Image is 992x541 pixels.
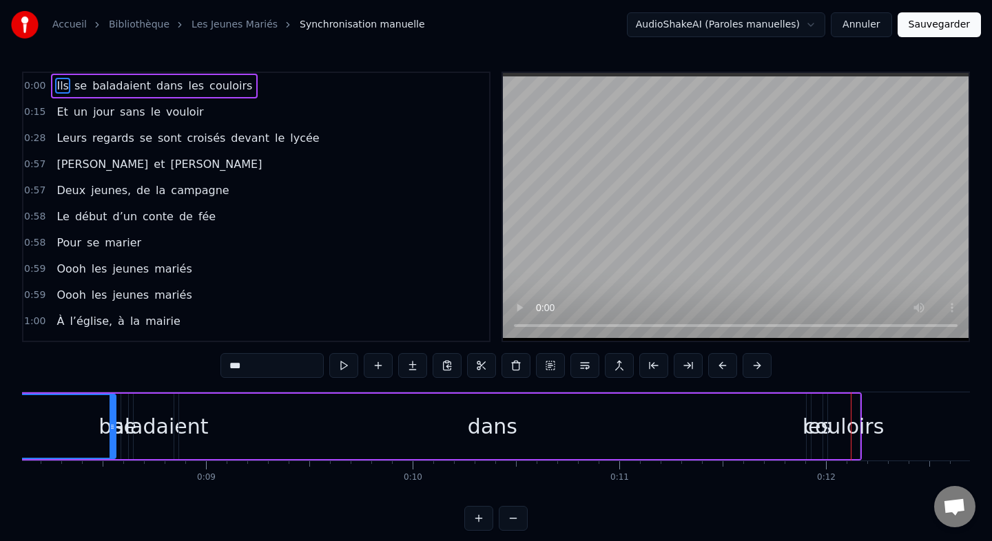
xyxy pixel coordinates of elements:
[165,104,205,120] span: vouloir
[112,209,139,224] span: d’un
[55,209,70,224] span: Le
[934,486,975,527] a: Ouvrir le chat
[24,79,45,93] span: 0:00
[803,411,831,442] div: les
[169,156,263,172] span: [PERSON_NAME]
[55,261,87,277] span: Oooh
[803,411,884,442] div: couloirs
[153,287,194,303] span: mariés
[91,78,152,94] span: baladaient
[55,104,69,120] span: Et
[154,182,167,198] span: la
[468,411,517,442] div: dans
[90,261,109,277] span: les
[289,130,320,146] span: lycée
[898,12,981,37] button: Sauvegarder
[52,18,87,32] a: Accueil
[55,156,149,172] span: [PERSON_NAME]
[197,472,216,483] div: 0:09
[24,105,45,119] span: 0:15
[187,78,205,94] span: les
[103,235,143,251] span: marier
[118,104,147,120] span: sans
[116,313,126,329] span: à
[111,261,150,277] span: jeunes
[24,184,45,198] span: 0:57
[817,472,836,483] div: 0:12
[85,235,101,251] span: se
[68,313,114,329] span: l’église,
[404,472,422,483] div: 0:10
[91,130,136,146] span: regards
[24,131,45,145] span: 0:28
[24,210,45,224] span: 0:58
[229,130,271,146] span: devant
[55,287,87,303] span: Oooh
[24,315,45,328] span: 1:00
[11,11,39,39] img: youka
[101,339,195,355] span: [PERSON_NAME]
[24,236,45,250] span: 0:58
[192,18,278,32] a: Les Jeunes Mariés
[55,313,65,329] span: À
[109,18,169,32] a: Bibliothèque
[208,78,254,94] span: couloirs
[24,262,45,276] span: 0:59
[217,339,227,355] span: à
[92,104,116,120] span: jour
[129,313,141,329] span: la
[55,130,88,146] span: Leurs
[831,12,891,37] button: Annuler
[610,472,629,483] div: 0:11
[90,182,132,198] span: jeunes,
[178,209,194,224] span: de
[229,339,274,355] span: Chagny
[55,339,65,355] span: A
[138,130,154,146] span: se
[144,313,182,329] span: mairie
[198,339,214,355] span: ou
[186,130,227,146] span: croisés
[55,182,87,198] span: Deux
[24,158,45,171] span: 0:57
[273,130,286,146] span: le
[74,209,109,224] span: début
[55,78,70,94] span: Ils
[141,209,175,224] span: conte
[152,156,166,172] span: et
[300,18,425,32] span: Synchronisation manuelle
[73,78,88,94] span: se
[155,78,184,94] span: dans
[52,18,425,32] nav: breadcrumb
[99,411,208,442] div: baladaient
[169,182,230,198] span: campagne
[156,130,183,146] span: sont
[197,209,217,224] span: fée
[149,104,162,120] span: le
[135,182,152,198] span: de
[72,104,89,120] span: un
[90,287,109,303] span: les
[24,288,45,302] span: 0:59
[55,235,83,251] span: Pour
[111,287,150,303] span: jeunes
[153,261,194,277] span: mariés
[68,339,98,355] span: saint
